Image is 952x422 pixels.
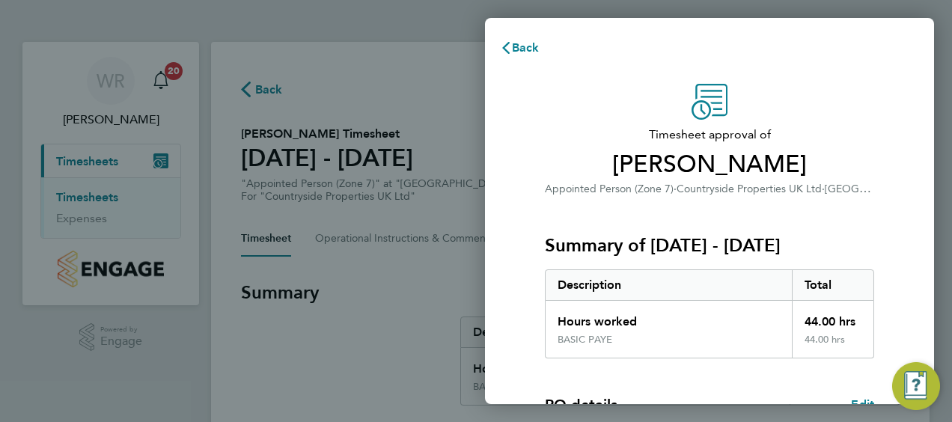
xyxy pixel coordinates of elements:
button: Back [485,33,555,63]
span: Countryside Properties UK Ltd [677,183,822,195]
div: Summary of 04 - 10 Aug 2025 [545,269,874,358]
div: Description [546,270,792,300]
button: Engage Resource Center [892,362,940,410]
div: BASIC PAYE [558,334,612,346]
span: Back [512,40,540,55]
span: Appointed Person (Zone 7) [545,183,674,195]
a: Edit [851,396,874,414]
span: Timesheet approval of [545,126,874,144]
span: [PERSON_NAME] [545,150,874,180]
span: · [822,183,825,195]
h4: PO details [545,394,617,415]
div: Total [792,270,874,300]
h3: Summary of [DATE] - [DATE] [545,233,874,257]
span: Edit [851,397,874,412]
div: 44.00 hrs [792,301,874,334]
div: 44.00 hrs [792,334,874,358]
div: Hours worked [546,301,792,334]
span: · [674,183,677,195]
